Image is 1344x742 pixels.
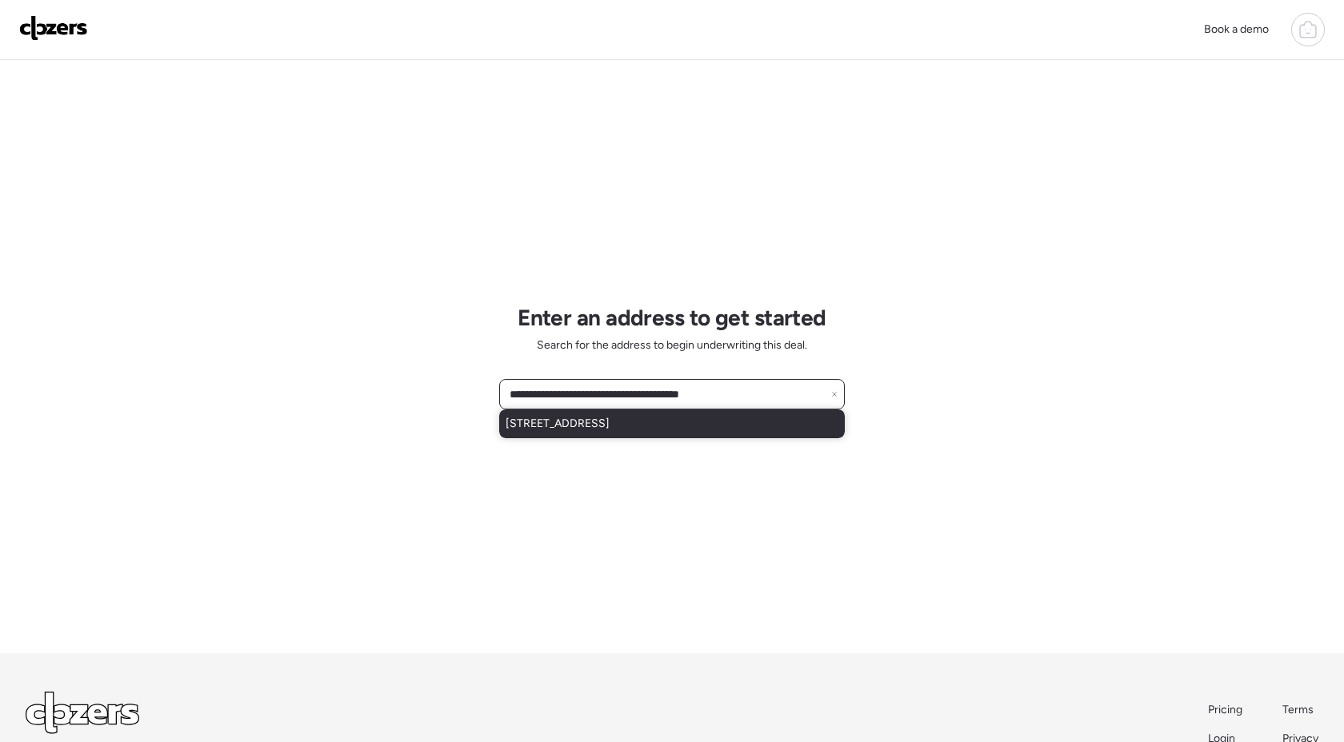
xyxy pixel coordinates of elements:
[19,15,88,41] img: Logo
[1208,702,1244,718] a: Pricing
[1204,22,1269,36] span: Book a demo
[518,304,826,331] h1: Enter an address to get started
[1282,702,1318,718] a: Terms
[506,416,610,432] span: [STREET_ADDRESS]
[26,692,139,734] img: Logo Light
[537,337,807,353] span: Search for the address to begin underwriting this deal.
[1282,703,1314,716] span: Terms
[1208,703,1242,716] span: Pricing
